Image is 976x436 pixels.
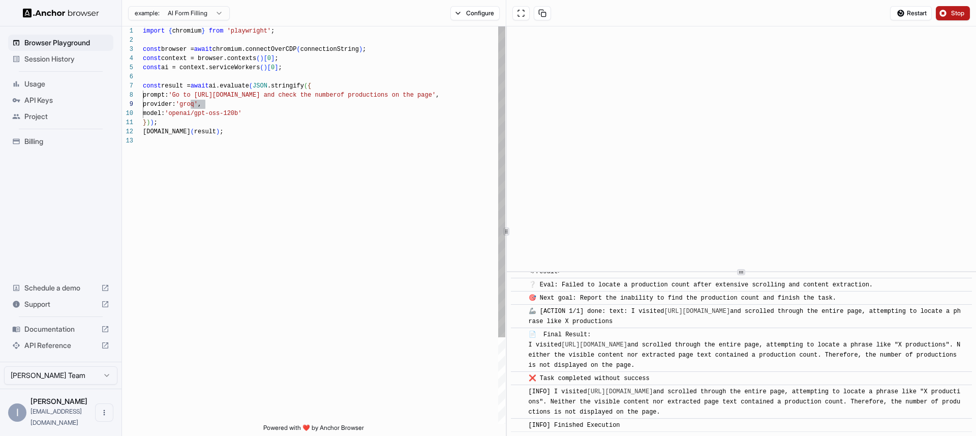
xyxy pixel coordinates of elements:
[516,293,521,303] span: ​
[8,337,113,354] div: API Reference
[143,27,165,35] span: import
[516,280,521,290] span: ​
[143,92,168,99] span: prompt:
[296,46,300,53] span: (
[436,92,439,99] span: ,
[529,331,961,369] span: 📄 Final Result: I visited and scrolled through the entire page, attempting to locate a phrase lik...
[587,388,653,395] a: [URL][DOMAIN_NAME]
[8,35,113,51] div: Browser Playground
[146,119,150,126] span: )
[936,6,970,20] button: Stop
[450,6,500,20] button: Configure
[194,46,212,53] span: await
[191,82,209,90] span: await
[267,82,304,90] span: .stringify
[529,295,837,302] span: 🎯 Next goal: Report the inability to find the production count and finish the task.
[23,8,99,18] img: Anchor Logo
[8,76,113,92] div: Usage
[30,408,82,426] span: etairl@gmail.com
[249,82,253,90] span: (
[8,92,113,108] div: API Keys
[24,111,109,122] span: Project
[264,64,267,71] span: )
[143,82,161,90] span: const
[8,51,113,67] div: Session History
[122,81,133,91] div: 7
[220,128,223,135] span: ;
[534,6,551,20] button: Copy session ID
[122,36,133,45] div: 2
[194,128,216,135] span: result
[529,422,620,429] span: [INFO] Finished Execution
[24,95,109,105] span: API Keys
[165,110,241,117] span: 'openai/gpt-oss-120b'
[168,92,337,99] span: 'Go to [URL][DOMAIN_NAME] and check the number
[168,27,172,35] span: {
[8,108,113,125] div: Project
[271,64,274,71] span: 0
[274,55,278,62] span: ;
[24,54,109,64] span: Session History
[122,54,133,63] div: 4
[212,46,297,53] span: chromium.connectOverCDP
[24,324,97,334] span: Documentation
[529,375,650,382] span: ❌ Task completed without success
[561,341,627,348] a: [URL][DOMAIN_NAME]
[143,55,161,62] span: const
[161,82,191,90] span: result =
[191,128,194,135] span: (
[122,136,133,146] div: 13
[143,119,146,126] span: }
[201,27,205,35] span: }
[8,403,26,422] div: I
[122,118,133,127] div: 11
[8,280,113,296] div: Schedule a demo
[122,72,133,81] div: 6
[271,27,274,35] span: ;
[176,101,198,108] span: 'groq'
[122,127,133,136] div: 12
[30,397,87,405] span: Itay Rosen
[198,101,201,108] span: ,
[890,6,932,20] button: Restart
[951,9,965,17] span: Stop
[24,136,109,147] span: Billing
[308,82,311,90] span: {
[516,306,521,316] span: ​
[260,64,263,71] span: (
[122,100,133,109] div: 9
[161,46,194,53] span: browser =
[337,92,436,99] span: of productions on the page'
[278,64,282,71] span: ;
[516,373,521,384] span: ​
[143,46,161,53] span: const
[264,55,267,62] span: [
[122,109,133,118] div: 10
[516,420,521,430] span: ​
[161,55,256,62] span: context = browser.contexts
[253,82,267,90] span: JSON
[209,82,249,90] span: ai.evaluate
[362,46,366,53] span: ;
[907,9,927,17] span: Restart
[24,38,109,48] span: Browser Playground
[172,27,202,35] span: chromium
[263,424,364,436] span: Powered with ❤️ by Anchor Browser
[24,79,109,89] span: Usage
[122,63,133,72] div: 5
[359,46,362,53] span: )
[122,26,133,36] div: 1
[529,281,873,288] span: ❔ Eval: Failed to locate a production count after extensive scrolling and content extraction.
[664,308,730,315] a: [URL][DOMAIN_NAME]
[256,55,260,62] span: (
[529,308,961,325] span: 🦾 [ACTION 1/1] done: text: I visited and scrolled through the entire page, attempting to locate a...
[227,27,271,35] span: 'playwright'
[216,128,220,135] span: )
[143,64,161,71] span: const
[150,119,154,126] span: )
[122,91,133,100] div: 8
[161,64,260,71] span: ai = context.serviceWorkers
[95,403,113,422] button: Open menu
[267,64,271,71] span: [
[143,101,176,108] span: provider:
